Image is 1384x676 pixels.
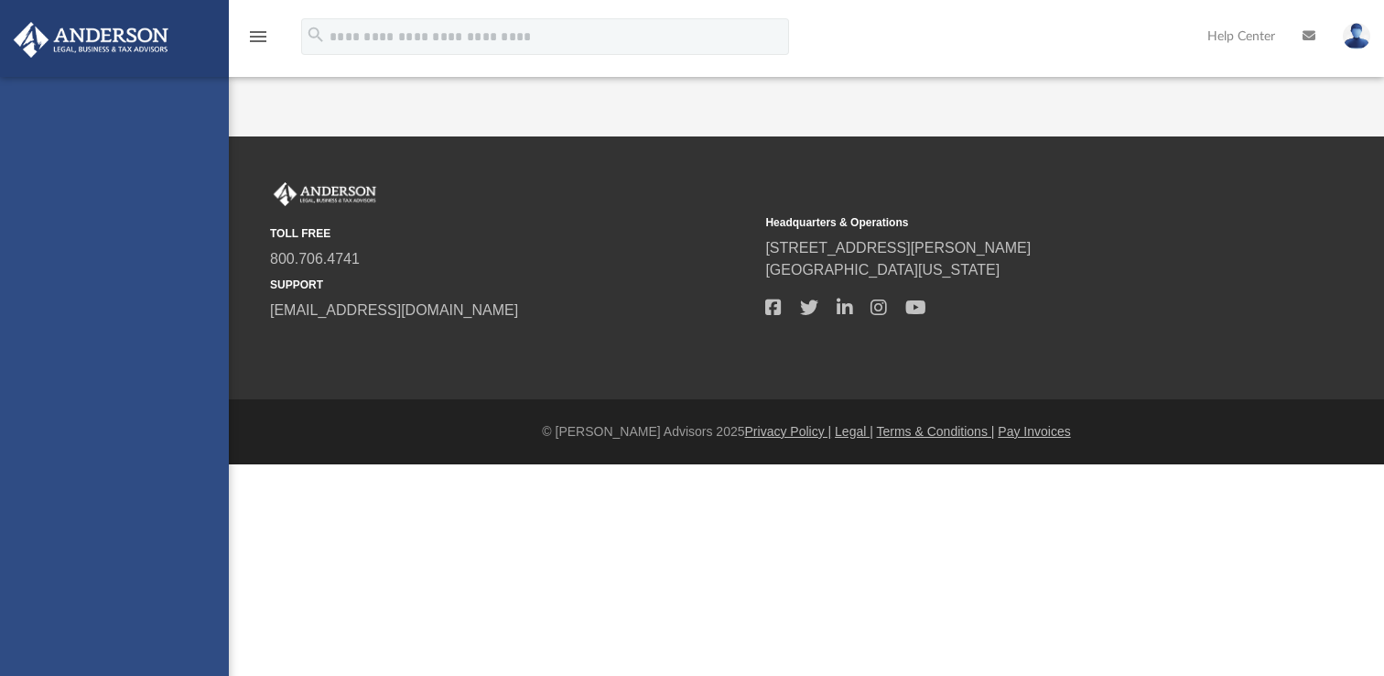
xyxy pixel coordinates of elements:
a: 800.706.4741 [270,251,360,267]
a: [STREET_ADDRESS][PERSON_NAME] [765,240,1031,256]
img: Anderson Advisors Platinum Portal [270,182,380,206]
small: Headquarters & Operations [765,214,1248,231]
a: Pay Invoices [998,424,1070,439]
i: menu [247,26,269,48]
a: [EMAIL_ADDRESS][DOMAIN_NAME] [270,302,518,318]
a: Terms & Conditions | [877,424,995,439]
a: [GEOGRAPHIC_DATA][US_STATE] [765,262,1000,278]
div: © [PERSON_NAME] Advisors 2025 [229,422,1384,442]
small: TOLL FREE [270,225,752,242]
a: Legal | [835,424,873,439]
a: Privacy Policy | [745,424,832,439]
img: User Pic [1343,23,1370,49]
img: Anderson Advisors Platinum Portal [8,22,174,58]
small: SUPPORT [270,277,752,293]
a: menu [247,35,269,48]
i: search [306,25,326,45]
